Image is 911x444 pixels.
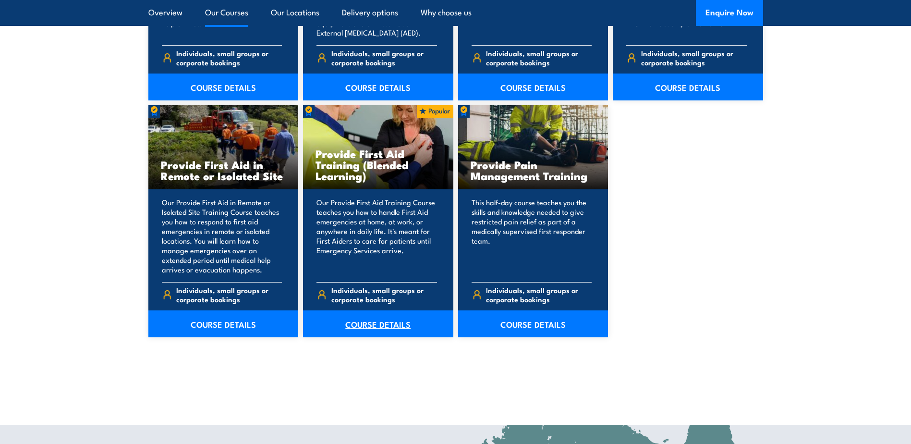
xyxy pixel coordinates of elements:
[458,310,608,337] a: COURSE DETAILS
[471,159,596,181] h3: Provide Pain Management Training
[162,197,282,274] p: Our Provide First Aid in Remote or Isolated Site Training Course teaches you how to respond to fi...
[331,49,437,67] span: Individuals, small groups or corporate bookings
[148,74,299,100] a: COURSE DETAILS
[176,49,282,67] span: Individuals, small groups or corporate bookings
[458,74,608,100] a: COURSE DETAILS
[303,310,453,337] a: COURSE DETAILS
[303,74,453,100] a: COURSE DETAILS
[486,285,592,304] span: Individuals, small groups or corporate bookings
[161,159,286,181] h3: Provide First Aid in Remote or Isolated Site
[176,285,282,304] span: Individuals, small groups or corporate bookings
[316,148,441,181] h3: Provide First Aid Training (Blended Learning)
[331,285,437,304] span: Individuals, small groups or corporate bookings
[148,310,299,337] a: COURSE DETAILS
[641,49,747,67] span: Individuals, small groups or corporate bookings
[486,49,592,67] span: Individuals, small groups or corporate bookings
[613,74,763,100] a: COURSE DETAILS
[316,197,437,274] p: Our Provide First Aid Training Course teaches you how to handle First Aid emergencies at home, at...
[472,197,592,274] p: This half-day course teaches you the skills and knowledge needed to give restricted pain relief a...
